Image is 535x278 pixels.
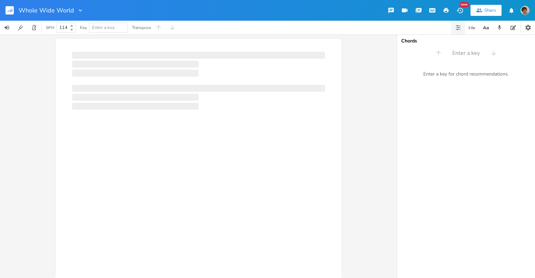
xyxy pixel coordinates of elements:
[452,49,480,57] span: Enter a key
[397,67,535,81] div: Enter a key for chord recommendations.
[401,39,531,43] div: Chords
[132,26,151,30] div: Transpose
[19,7,74,13] span: Whole Wide World
[46,26,54,30] div: BPM
[471,5,502,16] button: Share
[484,7,496,13] div: Share
[460,2,469,7] div: New
[453,4,467,17] button: New
[92,24,115,31] span: Enter a key
[521,6,529,15] img: scohenmusic
[80,26,87,30] div: Key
